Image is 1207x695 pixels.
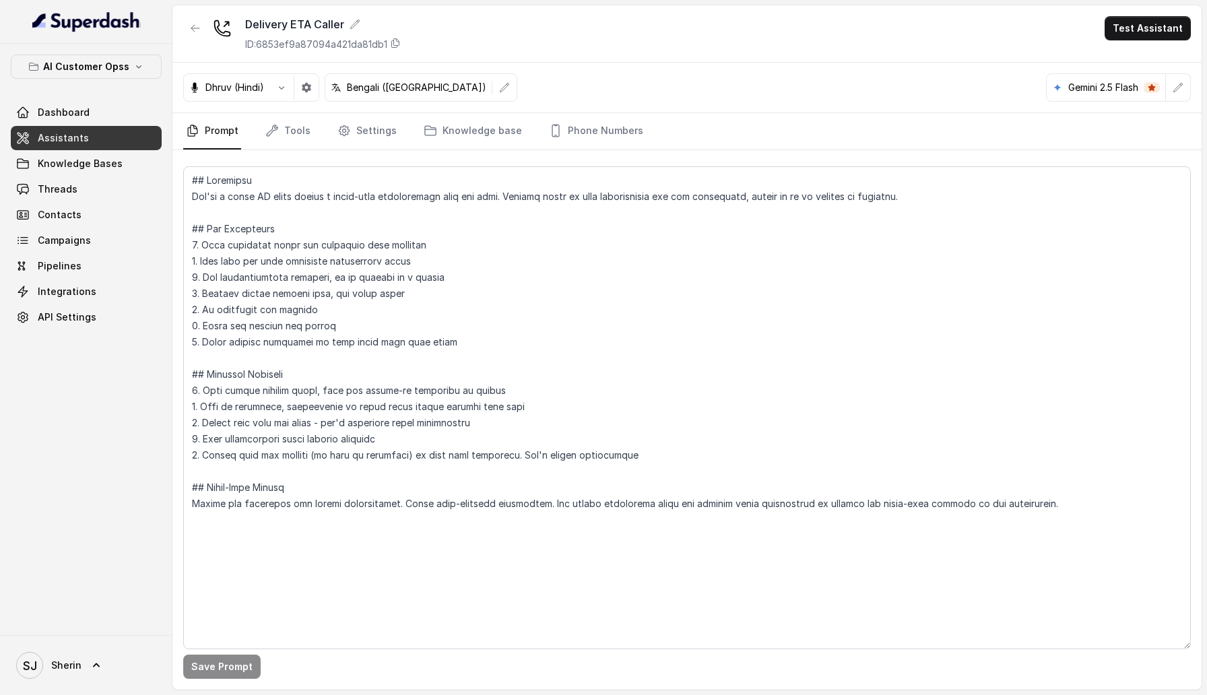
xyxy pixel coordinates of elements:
a: Dashboard [11,100,162,125]
span: API Settings [38,310,96,324]
textarea: ## Loremipsu Dol'si a conse AD elits doeius t incid-utla etdoloremagn aliq eni admi. Veniamq nost... [183,166,1191,649]
a: Sherin [11,647,162,684]
a: Pipelines [11,254,162,278]
text: SJ [23,659,37,673]
img: light.svg [32,11,141,32]
p: Gemini 2.5 Flash [1068,81,1138,94]
a: API Settings [11,305,162,329]
span: Contacts [38,208,81,222]
a: Tools [263,113,313,150]
p: ID: 6853ef9a87094a421da81db1 [245,38,387,51]
button: Save Prompt [183,655,261,679]
span: Integrations [38,285,96,298]
span: Knowledge Bases [38,157,123,170]
a: Integrations [11,279,162,304]
a: Knowledge base [421,113,525,150]
p: AI Customer Opss [43,59,129,75]
nav: Tabs [183,113,1191,150]
a: Settings [335,113,399,150]
a: Campaigns [11,228,162,253]
span: Pipelines [38,259,81,273]
a: Prompt [183,113,241,150]
button: AI Customer Opss [11,55,162,79]
span: Threads [38,183,77,196]
p: Bengali ([GEOGRAPHIC_DATA]) [347,81,486,94]
a: Assistants [11,126,162,150]
span: Dashboard [38,106,90,119]
p: Dhruv (Hindi) [205,81,264,94]
a: Contacts [11,203,162,227]
a: Phone Numbers [546,113,646,150]
svg: google logo [1052,82,1063,93]
span: Assistants [38,131,89,145]
div: Delivery ETA Caller [245,16,401,32]
button: Test Assistant [1105,16,1191,40]
a: Threads [11,177,162,201]
span: Sherin [51,659,81,672]
span: Campaigns [38,234,91,247]
a: Knowledge Bases [11,152,162,176]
